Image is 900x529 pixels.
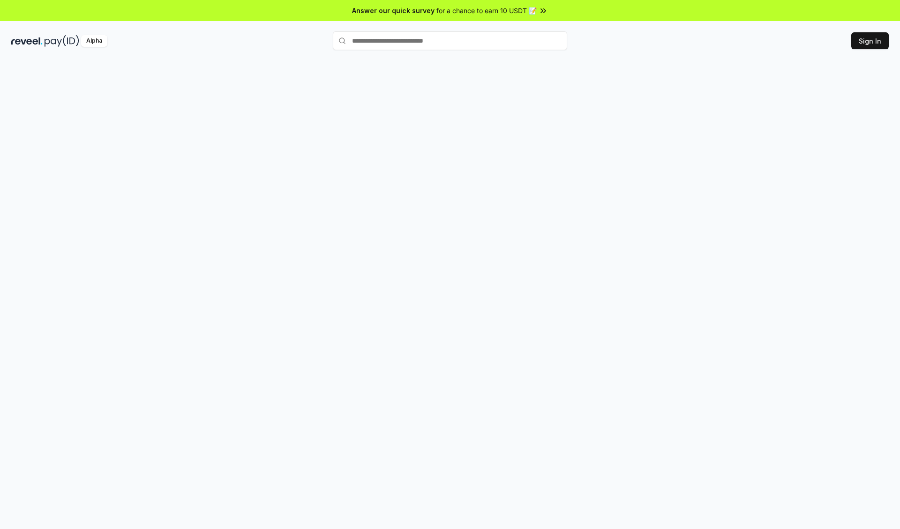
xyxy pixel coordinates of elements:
img: reveel_dark [11,35,43,47]
span: Answer our quick survey [352,6,435,15]
span: for a chance to earn 10 USDT 📝 [436,6,537,15]
img: pay_id [45,35,79,47]
button: Sign In [851,32,889,49]
div: Alpha [81,35,107,47]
